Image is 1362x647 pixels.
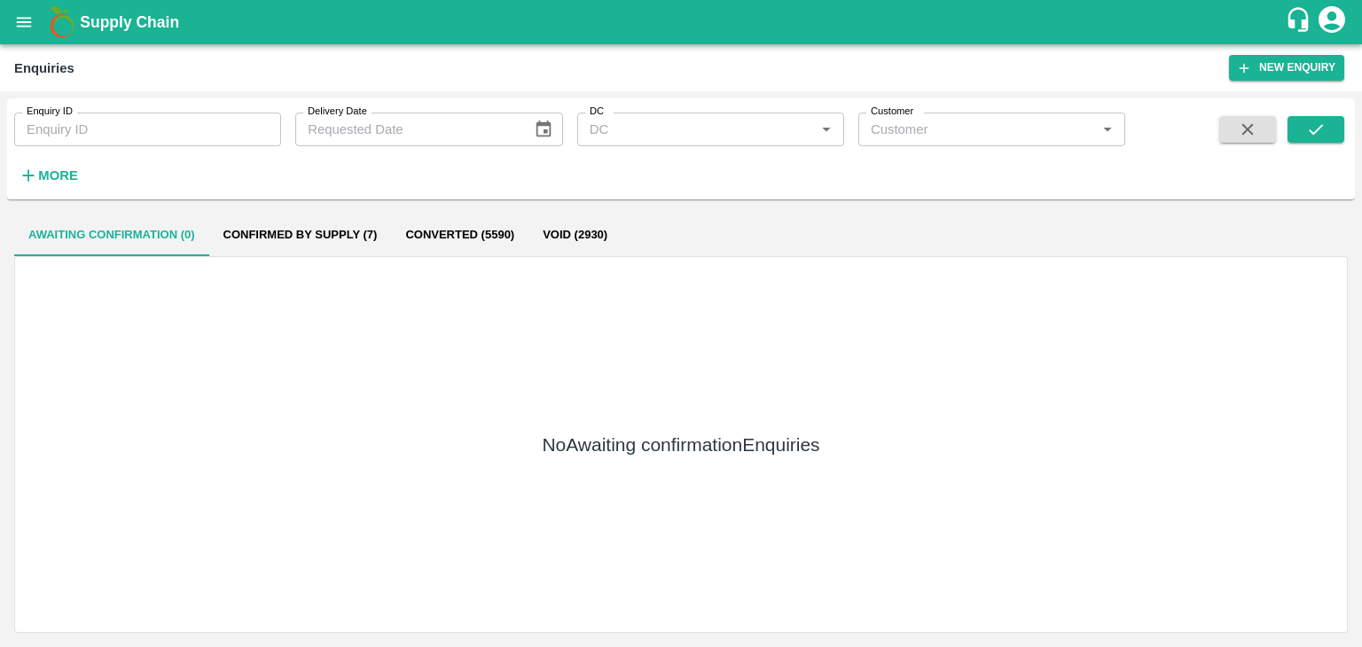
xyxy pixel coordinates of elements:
[1096,118,1119,141] button: Open
[38,168,78,183] strong: More
[1229,55,1344,81] button: New Enquiry
[583,118,810,141] input: DC
[80,13,179,31] b: Supply Chain
[14,57,74,80] div: Enquiries
[590,105,604,119] label: DC
[295,113,520,146] input: Requested Date
[14,160,82,191] button: More
[871,105,913,119] label: Customer
[864,118,1091,141] input: Customer
[44,4,80,40] img: logo
[1316,4,1348,41] div: account of current user
[815,118,838,141] button: Open
[1285,6,1316,38] div: customer-support
[14,113,281,146] input: Enquiry ID
[209,214,392,256] button: Confirmed by supply (7)
[308,105,367,119] label: Delivery Date
[528,214,622,256] button: Void (2930)
[27,105,73,119] label: Enquiry ID
[14,214,209,256] button: Awaiting confirmation (0)
[527,113,560,146] button: Choose date
[542,433,819,457] h5: No Awaiting confirmation Enquiries
[80,10,1285,35] a: Supply Chain
[4,2,44,43] button: open drawer
[391,214,528,256] button: Converted (5590)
